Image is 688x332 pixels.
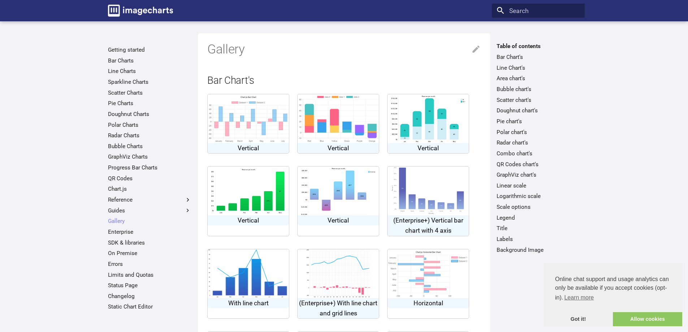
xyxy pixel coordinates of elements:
[300,167,376,215] img: chart
[108,153,191,160] a: GraphViz Charts
[108,185,191,193] a: Chart.js
[297,94,379,154] a: Vertical
[497,53,580,61] a: Bar Chart's
[108,121,191,129] a: Polar Charts
[388,249,469,298] img: 2.8.0
[387,94,469,154] a: Vertical
[108,89,191,96] a: Scatter Charts
[388,143,469,153] p: Vertical
[207,249,289,319] a: With line chart
[108,282,191,289] a: Status Page
[108,68,191,75] a: Line Charts
[108,239,191,246] a: SDK & libraries
[497,182,580,189] a: Linear scale
[108,100,191,107] a: Pie Charts
[390,167,466,215] img: chart
[544,312,613,327] a: dismiss cookie message
[108,57,191,64] a: Bar Charts
[388,298,469,308] p: Horizontal
[497,75,580,82] a: Area chart's
[497,214,580,221] a: Legend
[497,118,580,125] a: Pie chart's
[208,143,289,153] p: Vertical
[497,171,580,178] a: GraphViz chart's
[497,236,580,243] a: Labels
[108,5,173,17] img: logo
[497,107,580,114] a: Doughnut chart's
[108,175,191,182] a: QR Codes
[108,228,191,236] a: Enterprise
[108,78,191,86] a: Sparkline Charts
[207,41,481,58] h1: Gallery
[208,298,289,308] p: With line chart
[497,150,580,157] a: Combo chart's
[108,143,191,150] a: Bubble Charts
[497,193,580,200] a: Logarithmic scale
[390,94,466,143] img: chart
[388,215,469,236] p: (Enterprise+) Vertical bar chart with 4 axis
[497,64,580,72] a: Line Chart's
[497,129,580,136] a: Polar chart's
[207,94,289,154] a: Vertical
[497,203,580,211] a: Scale options
[555,275,671,303] span: Online chat support and usage analytics can only be available if you accept cookies (opt-in).
[298,298,379,318] p: (Enterprise+) With line chart and grid lines
[108,132,191,139] a: Radar Charts
[207,74,481,88] h2: Bar Chart's
[297,166,379,236] a: Vertical
[108,46,191,53] a: Getting started
[492,43,585,253] nav: Table of contents
[497,86,580,93] a: Bubble chart's
[613,312,682,327] a: allow cookies
[108,303,191,310] a: Static Chart Editor
[108,217,191,225] a: Gallery
[497,161,580,168] a: QR Codes chart's
[387,249,469,319] a: Horizontal
[108,207,191,214] label: Guides
[298,94,379,143] img: 2.8.0
[492,4,585,18] input: Search
[297,249,379,319] a: (Enterprise+) With line chart and grid lines
[108,260,191,268] a: Errors
[108,164,191,171] a: Progress Bar Charts
[544,263,682,326] div: cookieconsent
[208,215,289,225] p: Vertical
[497,246,580,254] a: Background Image
[497,139,580,146] a: Radar chart's
[563,292,595,303] a: learn more about cookies
[298,215,379,225] p: Vertical
[108,271,191,279] a: Limits and Quotas
[108,293,191,300] a: Changelog
[492,43,585,50] label: Table of contents
[387,166,469,236] a: (Enterprise+) Vertical bar chart with 4 axis
[108,111,191,118] a: Doughnut Charts
[298,143,379,153] p: Vertical
[306,249,371,298] img: chart
[208,94,289,143] img: 2.8.0
[105,1,176,20] a: Image-Charts documentation
[108,196,191,203] label: Reference
[497,96,580,104] a: Scatter chart's
[207,166,289,236] a: Vertical
[208,249,289,298] img: chart
[108,250,191,257] a: On Premise
[497,225,580,232] a: Title
[211,167,286,215] img: chart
